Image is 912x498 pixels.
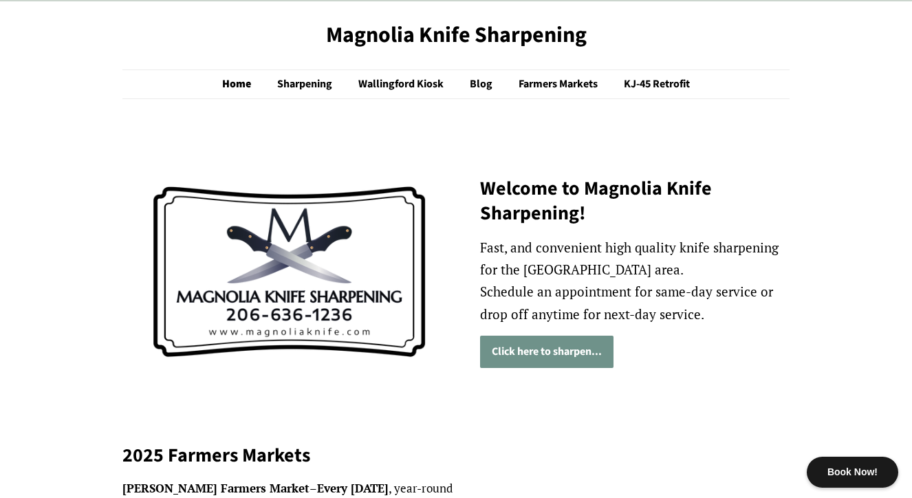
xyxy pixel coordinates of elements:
h2: 2025 Farmers Markets [122,443,790,468]
a: Farmers Markets [508,70,611,98]
a: Wallingford Kiosk [348,70,457,98]
a: Home [222,70,265,98]
div: Book Now! [807,457,898,488]
a: Blog [459,70,506,98]
strong: Every [DATE] [317,480,389,496]
a: Click here to sharpen... [480,336,614,368]
a: Sharpening [267,70,346,98]
strong: [PERSON_NAME] Farmers Market [122,480,310,496]
h2: Welcome to Magnolia Knife Sharpening! [480,176,790,226]
a: KJ-45 Retrofit [614,70,690,98]
p: Fast, and convenient high quality knife sharpening for the [GEOGRAPHIC_DATA] area. Schedule an ap... [480,237,790,325]
a: Magnolia Knife Sharpening [122,22,790,48]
